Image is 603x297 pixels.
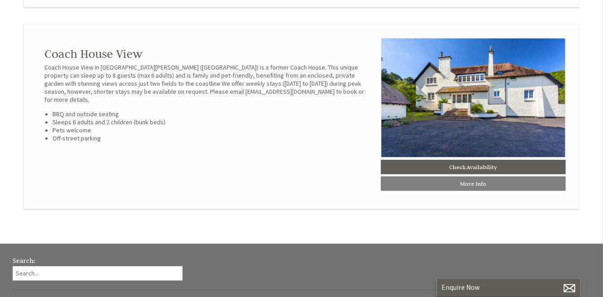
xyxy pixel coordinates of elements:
[381,38,566,157] img: Coach_House_1.original.jpg
[52,126,374,134] li: Pets welcome
[381,160,566,174] a: Check Availability
[52,110,374,118] li: BBQ and outside seating
[13,256,183,265] h3: Search:
[44,47,142,61] a: Coach House View
[52,134,374,142] li: Off-street parking
[441,283,576,292] p: Enquire Now
[44,63,374,104] p: Coach House View in [GEOGRAPHIC_DATA][PERSON_NAME] ([GEOGRAPHIC_DATA]) is a former Coach House. T...
[52,118,374,126] li: Sleeps 6 adults and 2 children (bunk beds)
[381,176,566,191] a: More Info
[13,266,183,280] input: Search...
